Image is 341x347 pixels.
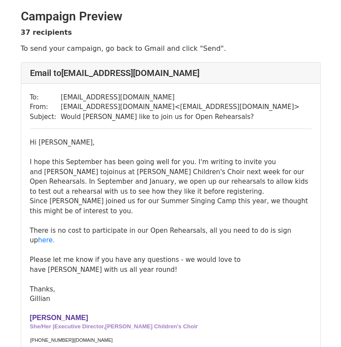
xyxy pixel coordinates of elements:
[30,138,311,148] div: Hi [PERSON_NAME],
[21,28,72,36] strong: 37 recipients
[21,44,321,53] p: To send your campaign, go back to Gmail and click "Send".
[30,294,311,304] div: Gillian
[30,337,156,343] p: |
[38,236,55,244] a: here.
[30,255,311,274] div: Please let me know if you have any questions - we would love to have [PERSON_NAME] with us all ye...
[30,68,311,78] h4: Email to [EMAIL_ADDRESS][DOMAIN_NAME]
[30,93,61,102] td: To:
[30,323,54,330] span: She/Her |
[107,168,119,176] span: join
[54,323,105,330] span: Executive Director,
[61,93,300,102] td: [EMAIL_ADDRESS][DOMAIN_NAME]
[21,9,321,24] h2: Campaign Preview
[61,102,300,112] td: [EMAIL_ADDRESS][DOMAIN_NAME] < [EMAIL_ADDRESS][DOMAIN_NAME] >
[30,112,61,122] td: Subject:
[30,284,311,294] div: Thanks,
[30,314,88,321] span: [PERSON_NAME]
[30,337,73,343] a: [PHONE_NUMBER]
[74,337,113,343] a: [DOMAIN_NAME]
[30,157,311,216] div: I hope this September has been going well for you. I'm writing to invite you and [PERSON_NAME] to...
[105,323,198,330] span: [PERSON_NAME] Children's Choir
[61,112,300,122] td: Would [PERSON_NAME] like to join us for Open Rehearsals?
[30,226,311,245] div: There is no cost to participate in our Open Rehearsals, all you need to do is sign up
[30,102,61,112] td: From:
